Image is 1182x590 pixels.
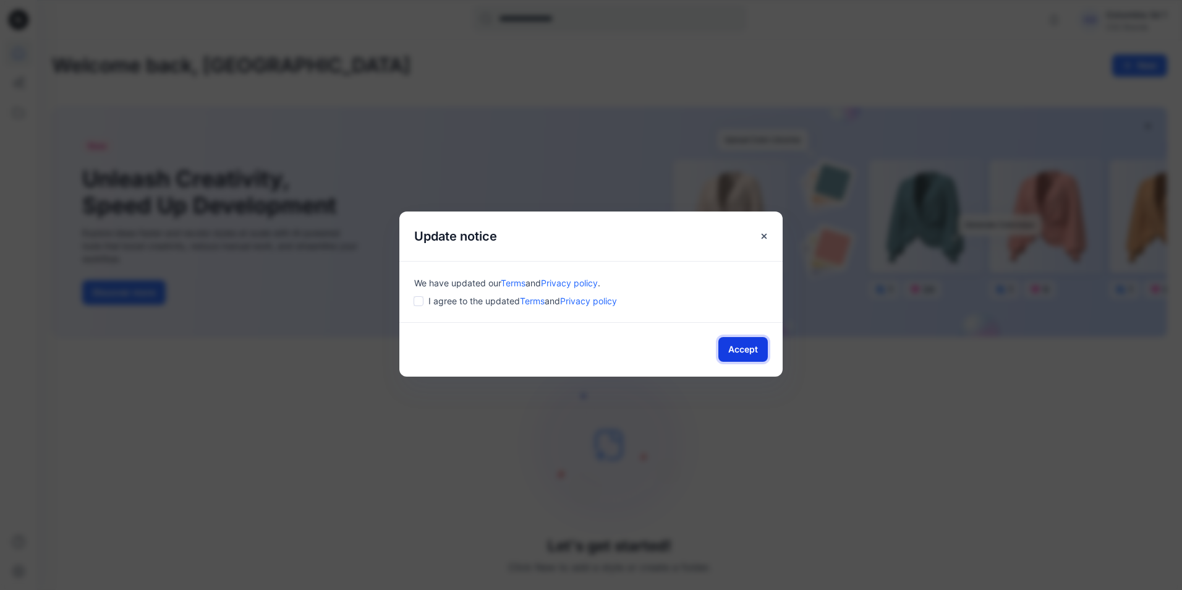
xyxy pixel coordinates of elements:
[520,296,545,306] a: Terms
[545,296,560,306] span: and
[428,294,617,307] span: I agree to the updated
[399,212,512,261] h5: Update notice
[718,337,768,362] button: Accept
[753,225,775,247] button: Close
[414,276,768,289] div: We have updated our .
[525,278,541,288] span: and
[501,278,525,288] a: Terms
[541,278,598,288] a: Privacy policy
[560,296,617,306] a: Privacy policy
